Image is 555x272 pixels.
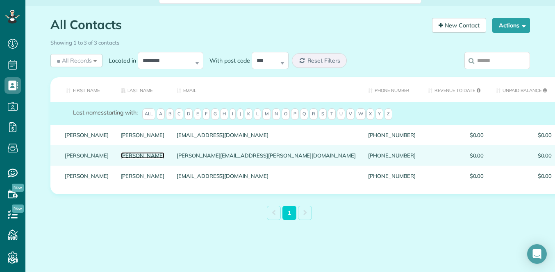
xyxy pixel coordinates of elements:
th: Revenue to Date: activate to sort column ascending [422,77,490,102]
div: [EMAIL_ADDRESS][DOMAIN_NAME] [171,125,362,145]
span: All [142,108,155,120]
div: [EMAIL_ADDRESS][DOMAIN_NAME] [171,166,362,186]
span: V [346,108,355,120]
a: [PERSON_NAME] [121,132,165,138]
span: W [356,108,366,120]
h1: All Contacts [50,18,426,31]
span: Reset Filters [307,57,341,64]
a: [PERSON_NAME] [65,173,109,179]
span: K [245,108,252,120]
span: A [157,108,165,120]
span: F [202,108,210,120]
span: $0.00 [428,153,484,158]
span: Q [300,108,308,120]
span: R [309,108,318,120]
label: With post code [203,56,252,65]
span: U [337,108,345,120]
div: [PHONE_NUMBER] [362,145,422,166]
span: N [272,108,280,120]
span: Y [375,108,383,120]
span: T [328,108,336,120]
span: I [230,108,236,120]
span: Last names [73,109,104,116]
a: New Contact [432,18,486,33]
button: Actions [492,18,530,33]
span: P [291,108,299,120]
span: C [175,108,183,120]
th: Last Name: activate to sort column descending [115,77,171,102]
a: [PERSON_NAME] [121,153,165,158]
span: G [211,108,219,120]
span: $0.00 [496,153,552,158]
span: Z [384,108,392,120]
span: D [184,108,193,120]
th: First Name: activate to sort column ascending [50,77,115,102]
a: [PERSON_NAME] [121,173,165,179]
span: B [166,108,174,120]
a: [PERSON_NAME] [65,132,109,138]
span: H [220,108,228,120]
label: Located in [102,56,138,65]
span: M [262,108,271,120]
span: $0.00 [428,173,484,179]
label: starting with: [73,108,138,117]
span: New [12,184,24,192]
span: $0.00 [496,173,552,179]
div: [PHONE_NUMBER] [362,125,422,145]
span: All Records [55,56,92,65]
th: Email: activate to sort column ascending [171,77,362,102]
span: J [237,108,243,120]
span: S [319,108,327,120]
span: $0.00 [428,132,484,138]
div: Showing 1 to 3 of 3 contacts [50,36,530,47]
a: 1 [282,206,296,220]
a: [PERSON_NAME] [65,153,109,158]
th: Phone number: activate to sort column ascending [362,77,422,102]
div: Open Intercom Messenger [527,244,547,264]
span: E [194,108,201,120]
div: [PHONE_NUMBER] [362,166,422,186]
span: L [254,108,261,120]
span: O [282,108,290,120]
span: X [366,108,374,120]
span: New [12,205,24,213]
div: [PERSON_NAME][EMAIL_ADDRESS][PERSON_NAME][DOMAIN_NAME] [171,145,362,166]
span: $0.00 [496,132,552,138]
